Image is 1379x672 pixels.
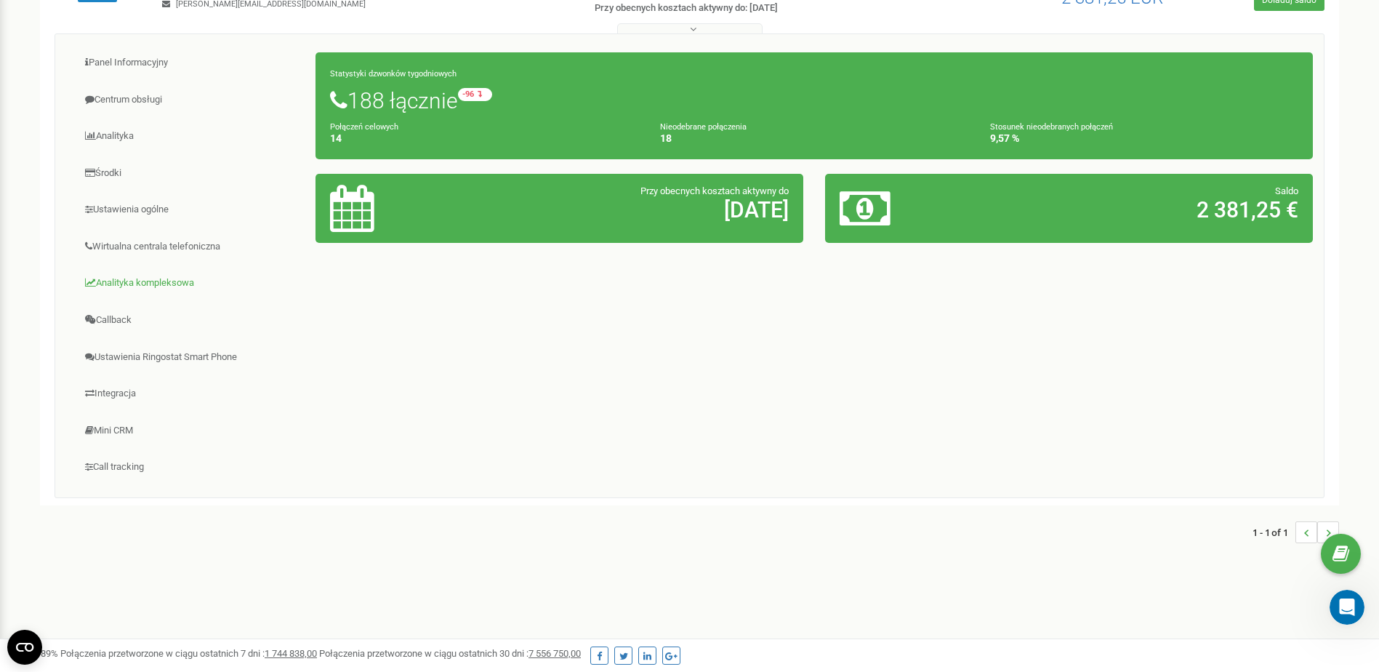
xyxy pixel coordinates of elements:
span: Przy obecnych kosztach aktywny do [640,185,789,196]
a: Środki [66,156,316,191]
small: Nieodebrane połączenia [660,122,747,132]
a: Integracja [66,376,316,412]
h2: [DATE] [490,198,789,222]
button: Open CMP widget [7,630,42,665]
a: Call tracking [66,449,316,485]
a: Analityka kompleksowa [66,265,316,301]
span: Saldo [1275,185,1298,196]
u: 1 744 838,00 [265,648,317,659]
h4: 18 [660,133,968,144]
span: 1 - 1 of 1 [1253,521,1295,543]
h2: 2 381,25 € [1000,198,1298,222]
h4: 9,57 % [990,133,1298,144]
p: Przy obecnych kosztach aktywny do: [DATE] [595,1,896,15]
a: Ustawienia Ringostat Smart Phone [66,340,316,375]
a: Mini CRM [66,413,316,449]
small: Połączeń celowych [330,122,398,132]
a: Panel Informacyjny [66,45,316,81]
small: -96 [458,88,492,101]
a: Centrum obsługi [66,82,316,118]
h4: 14 [330,133,638,144]
iframe: Intercom live chat [1330,590,1364,625]
span: Połączenia przetworzone w ciągu ostatnich 7 dni : [60,648,317,659]
span: Połączenia przetworzone w ciągu ostatnich 30 dni : [319,648,581,659]
small: Stosunek nieodebranych połączeń [990,122,1113,132]
nav: ... [1253,507,1339,558]
small: Statystyki dzwonków tygodniowych [330,69,457,79]
h1: 188 łącznie [330,88,1298,113]
u: 7 556 750,00 [528,648,581,659]
a: Analityka [66,119,316,154]
a: Ustawienia ogólne [66,192,316,228]
a: Wirtualna centrala telefoniczna [66,229,316,265]
a: Callback [66,303,316,338]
